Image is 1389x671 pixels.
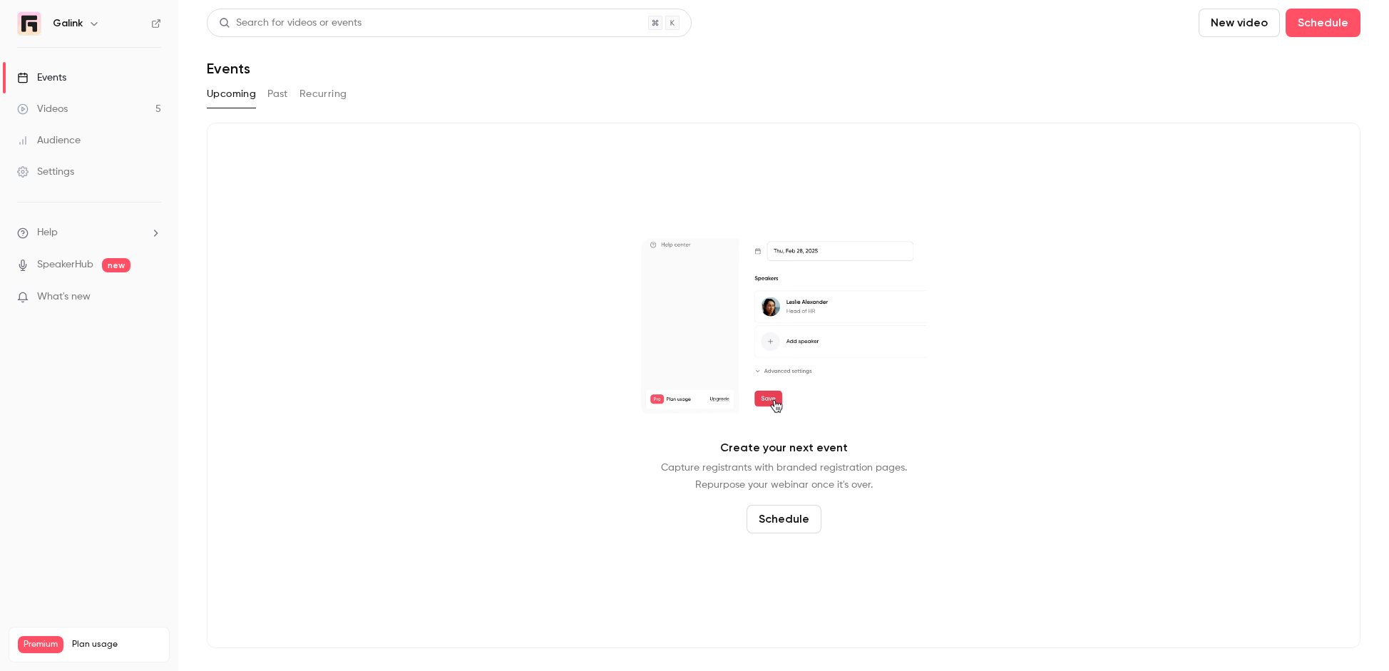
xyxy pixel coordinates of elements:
[17,71,66,85] div: Events
[37,225,58,240] span: Help
[1199,9,1280,37] button: New video
[17,165,74,179] div: Settings
[747,505,821,533] button: Schedule
[661,459,907,493] p: Capture registrants with branded registration pages. Repurpose your webinar once it's over.
[17,225,161,240] li: help-dropdown-opener
[1286,9,1360,37] button: Schedule
[37,290,91,304] span: What's new
[18,12,41,35] img: Galink
[207,60,250,77] h1: Events
[18,636,63,653] span: Premium
[102,258,130,272] span: new
[720,439,848,456] p: Create your next event
[17,102,68,116] div: Videos
[17,133,81,148] div: Audience
[207,83,256,106] button: Upcoming
[219,16,362,31] div: Search for videos or events
[37,257,93,272] a: SpeakerHub
[53,16,83,31] h6: Galink
[72,639,160,650] span: Plan usage
[299,83,347,106] button: Recurring
[267,83,288,106] button: Past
